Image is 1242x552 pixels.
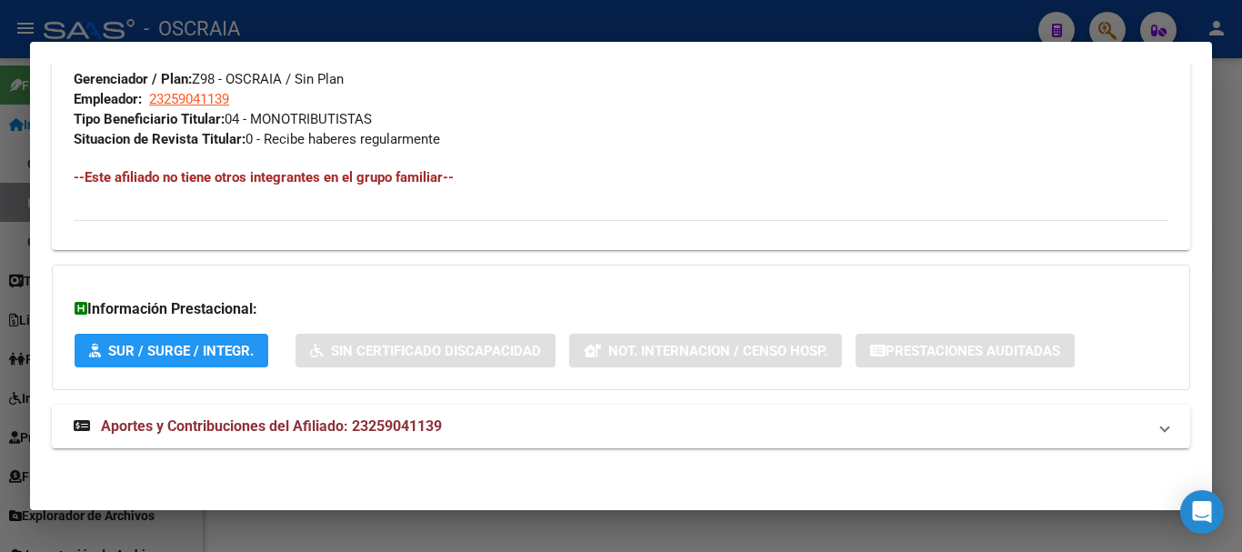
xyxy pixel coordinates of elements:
[331,343,541,359] span: Sin Certificado Discapacidad
[569,334,842,367] button: Not. Internacion / Censo Hosp.
[1180,490,1224,534] div: Open Intercom Messenger
[75,334,268,367] button: SUR / SURGE / INTEGR.
[74,111,225,127] strong: Tipo Beneficiario Titular:
[74,131,440,147] span: 0 - Recibe haberes regularmente
[74,71,344,87] span: Z98 - OSCRAIA / Sin Plan
[149,91,229,107] span: 23259041139
[886,343,1060,359] span: Prestaciones Auditadas
[856,334,1075,367] button: Prestaciones Auditadas
[608,343,827,359] span: Not. Internacion / Censo Hosp.
[295,334,556,367] button: Sin Certificado Discapacidad
[74,91,142,107] strong: Empleador:
[52,405,1190,448] mat-expansion-panel-header: Aportes y Contribuciones del Afiliado: 23259041139
[74,71,192,87] strong: Gerenciador / Plan:
[74,167,1168,187] h4: --Este afiliado no tiene otros integrantes en el grupo familiar--
[75,298,1167,320] h3: Información Prestacional:
[108,343,254,359] span: SUR / SURGE / INTEGR.
[101,417,442,435] span: Aportes y Contribuciones del Afiliado: 23259041139
[74,111,372,127] span: 04 - MONOTRIBUTISTAS
[74,131,245,147] strong: Situacion de Revista Titular:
